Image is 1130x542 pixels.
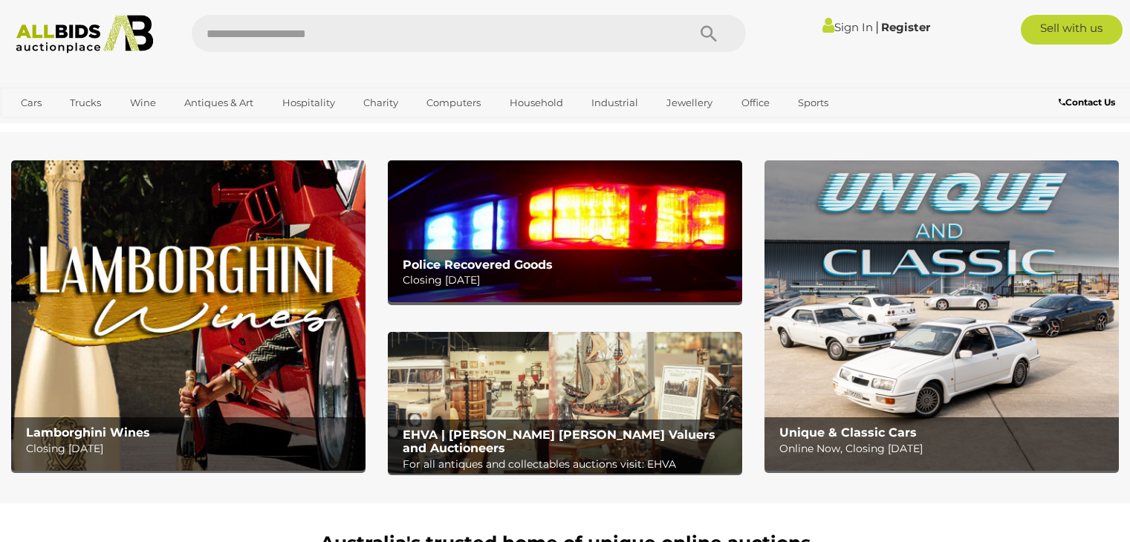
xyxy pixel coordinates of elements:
[354,91,408,115] a: Charity
[657,91,722,115] a: Jewellery
[11,91,51,115] a: Cars
[732,91,779,115] a: Office
[822,20,873,34] a: Sign In
[582,91,648,115] a: Industrial
[120,91,166,115] a: Wine
[403,428,715,455] b: EHVA | [PERSON_NAME] [PERSON_NAME] Valuers and Auctioneers
[779,440,1111,458] p: Online Now, Closing [DATE]
[388,332,742,474] img: EHVA | Evans Hastings Valuers and Auctioneers
[500,91,573,115] a: Household
[764,160,1119,471] img: Unique & Classic Cars
[875,19,879,35] span: |
[881,20,930,34] a: Register
[11,160,366,471] img: Lamborghini Wines
[388,160,742,302] img: Police Recovered Goods
[403,271,735,290] p: Closing [DATE]
[779,425,917,440] b: Unique & Classic Cars
[764,160,1119,471] a: Unique & Classic Cars Unique & Classic Cars Online Now, Closing [DATE]
[388,332,742,474] a: EHVA | Evans Hastings Valuers and Auctioneers EHVA | [PERSON_NAME] [PERSON_NAME] Valuers and Auct...
[1021,15,1123,45] a: Sell with us
[1059,97,1115,108] b: Contact Us
[403,455,735,474] p: For all antiques and collectables auctions visit: EHVA
[26,425,150,440] b: Lamborghini Wines
[60,91,111,115] a: Trucks
[273,91,345,115] a: Hospitality
[403,258,553,272] b: Police Recovered Goods
[388,160,742,302] a: Police Recovered Goods Police Recovered Goods Closing [DATE]
[417,91,490,115] a: Computers
[672,15,746,52] button: Search
[11,115,136,140] a: [GEOGRAPHIC_DATA]
[1059,94,1119,111] a: Contact Us
[11,160,366,471] a: Lamborghini Wines Lamborghini Wines Closing [DATE]
[788,91,838,115] a: Sports
[175,91,263,115] a: Antiques & Art
[26,440,358,458] p: Closing [DATE]
[8,15,161,53] img: Allbids.com.au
